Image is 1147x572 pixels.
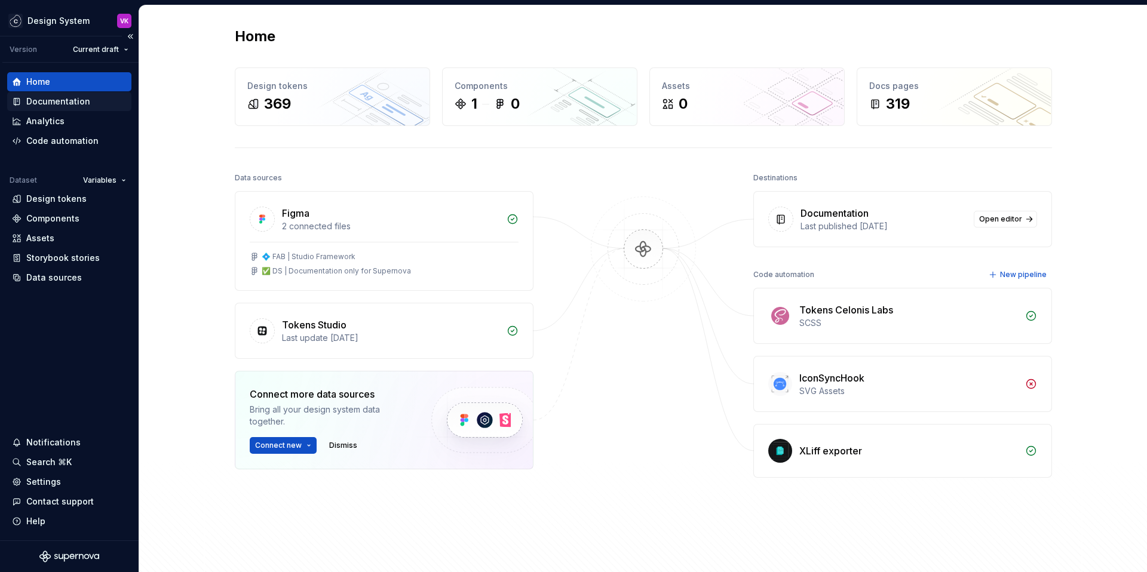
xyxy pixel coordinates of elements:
div: Storybook stories [26,252,100,264]
div: 💠 FAB | Studio Framework [262,252,355,262]
img: f5634f2a-3c0d-4c0b-9dc3-3862a3e014c7.png [8,14,23,28]
a: Data sources [7,268,131,287]
div: Bring all your design system data together. [250,404,411,428]
a: Components10 [442,67,637,126]
div: Code automation [26,135,99,147]
div: Design System [27,15,90,27]
div: Tokens Studio [282,318,346,332]
div: Help [26,515,45,527]
button: Notifications [7,433,131,452]
div: 369 [264,94,291,113]
div: Dataset [10,176,37,185]
div: Connect more data sources [250,387,411,401]
div: Destinations [753,170,798,186]
div: IconSyncHook [799,371,864,385]
div: SVG Assets [799,385,1018,397]
div: Documentation [801,206,869,220]
div: Version [10,45,37,54]
a: Settings [7,472,131,491]
div: Assets [26,232,54,244]
a: Home [7,72,131,91]
a: Components [7,209,131,228]
a: Design tokens369 [235,67,430,126]
span: New pipeline [1000,270,1047,279]
div: 2 connected files [282,220,499,232]
button: New pipeline [985,266,1052,283]
a: Open editor [974,211,1037,227]
span: Open editor [979,214,1022,224]
div: Tokens Celonis Labs [799,303,893,317]
a: Assets0 [649,67,845,126]
div: Documentation [26,96,90,107]
span: Connect new [255,441,302,450]
div: VK [120,16,128,26]
span: Current draft [73,45,119,54]
a: Figma2 connected files💠 FAB | Studio Framework✅ DS | Documentation only for Supernova [235,191,533,291]
div: Components [26,213,79,225]
div: Analytics [26,115,65,127]
div: Design tokens [26,193,87,205]
div: XLiff exporter [799,444,862,458]
button: Variables [78,172,131,189]
a: Tokens StudioLast update [DATE] [235,303,533,359]
div: 0 [679,94,688,113]
div: Design tokens [247,80,418,92]
svg: Supernova Logo [39,551,99,562]
a: Docs pages319 [857,67,1052,126]
button: Current draft [68,41,134,58]
a: Documentation [7,92,131,111]
div: 319 [886,94,910,113]
button: Dismiss [324,437,363,454]
div: Components [455,80,625,92]
div: Figma [282,206,309,220]
a: Storybook stories [7,248,131,267]
div: Contact support [26,496,94,508]
div: ✅ DS | Documentation only for Supernova [262,266,411,276]
div: Assets [662,80,832,92]
div: Settings [26,476,61,488]
div: Data sources [235,170,282,186]
div: Last update [DATE] [282,332,499,344]
div: Docs pages [869,80,1039,92]
div: Last published [DATE] [801,220,967,232]
div: Notifications [26,436,81,448]
button: Help [7,512,131,531]
div: 0 [511,94,520,113]
button: Contact support [7,492,131,511]
button: Collapse sidebar [122,28,139,45]
div: Code automation [753,266,814,283]
button: Design SystemVK [2,8,136,33]
span: Dismiss [329,441,357,450]
a: Analytics [7,112,131,131]
div: Home [26,76,50,88]
div: SCSS [799,317,1018,329]
a: Code automation [7,131,131,150]
a: Design tokens [7,189,131,208]
span: Variables [83,176,116,185]
button: Search ⌘K [7,453,131,472]
div: Data sources [26,272,82,284]
div: 1 [471,94,477,113]
a: Assets [7,229,131,248]
button: Connect new [250,437,317,454]
div: Search ⌘K [26,456,72,468]
h2: Home [235,27,275,46]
